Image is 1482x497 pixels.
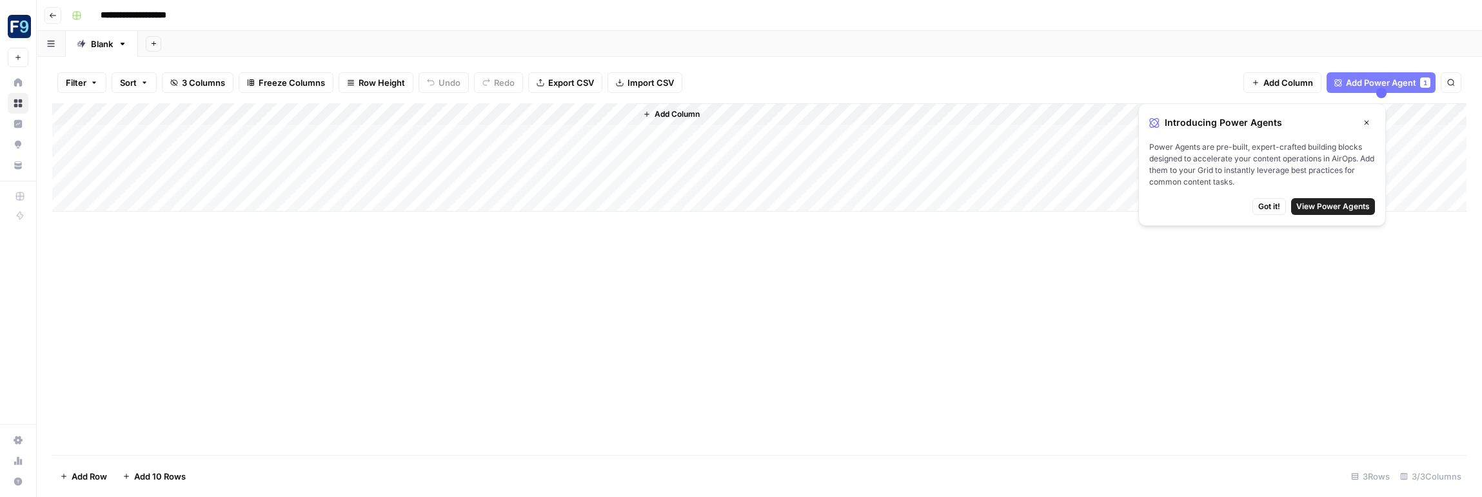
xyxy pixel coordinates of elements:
span: Add 10 Rows [134,470,186,483]
button: Add Column [1243,72,1321,93]
button: Add Power Agent1 [1327,72,1436,93]
span: Sort [120,76,137,89]
span: Import CSV [627,76,674,89]
a: Settings [8,430,28,451]
span: 3 Columns [182,76,225,89]
button: View Power Agents [1291,198,1375,215]
a: Home [8,72,28,93]
button: Export CSV [528,72,602,93]
button: Add 10 Rows [115,466,193,487]
button: Workspace: F9 Content [8,10,28,43]
span: Export CSV [548,76,594,89]
span: Add Column [1263,76,1313,89]
span: Add Row [72,470,107,483]
div: Introducing Power Agents [1149,114,1375,131]
span: Filter [66,76,86,89]
div: 1 [1420,77,1430,88]
a: Browse [8,93,28,114]
span: Redo [494,76,515,89]
span: Got it! [1258,201,1280,212]
button: Row Height [339,72,413,93]
button: 3 Columns [162,72,233,93]
a: Insights [8,114,28,134]
img: F9 Content Logo [8,15,31,38]
span: Power Agents are pre-built, expert-crafted building blocks designed to accelerate your content op... [1149,141,1375,188]
button: Sort [112,72,157,93]
button: Add Column [638,106,705,123]
a: Opportunities [8,134,28,155]
span: Undo [439,76,460,89]
button: Freeze Columns [239,72,333,93]
a: Blank [66,31,138,57]
div: 3/3 Columns [1395,466,1467,487]
span: Add Power Agent [1346,76,1416,89]
button: Redo [474,72,523,93]
button: Import CSV [608,72,682,93]
a: Usage [8,451,28,471]
div: 3 Rows [1346,466,1395,487]
a: Your Data [8,155,28,176]
span: Add Column [655,108,700,120]
span: Freeze Columns [259,76,325,89]
span: Row Height [359,76,405,89]
button: Help + Support [8,471,28,492]
span: View Power Agents [1296,201,1370,212]
button: Got it! [1252,198,1286,215]
div: Blank [91,37,113,50]
span: 1 [1423,77,1427,88]
button: Undo [419,72,469,93]
button: Filter [57,72,106,93]
button: Add Row [52,466,115,487]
